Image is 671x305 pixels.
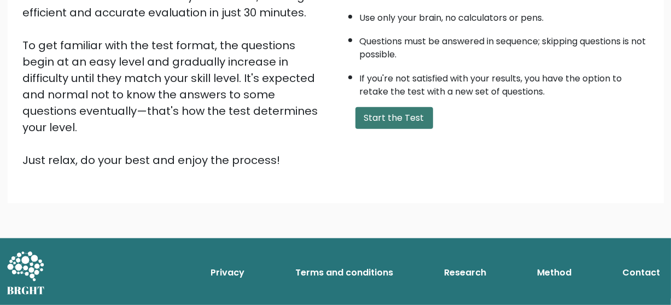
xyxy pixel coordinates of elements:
[291,262,398,284] a: Terms and conditions
[355,107,433,129] button: Start the Test
[360,30,649,61] li: Questions must be answered in sequence; skipping questions is not possible.
[360,67,649,98] li: If you're not satisfied with your results, you have the option to retake the test with a new set ...
[533,262,576,284] a: Method
[360,6,649,25] li: Use only your brain, no calculators or pens.
[440,262,491,284] a: Research
[618,262,664,284] a: Contact
[206,262,249,284] a: Privacy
